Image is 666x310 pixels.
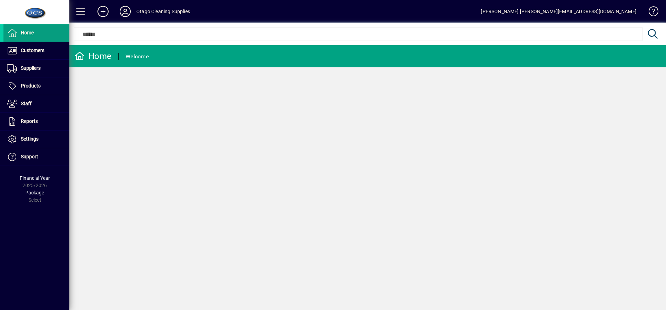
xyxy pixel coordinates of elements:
[21,83,41,89] span: Products
[126,51,149,62] div: Welcome
[136,6,190,17] div: Otago Cleaning Supplies
[21,30,34,35] span: Home
[3,77,69,95] a: Products
[21,154,38,159] span: Support
[20,175,50,181] span: Financial Year
[3,131,69,148] a: Settings
[3,42,69,59] a: Customers
[3,60,69,77] a: Suppliers
[75,51,111,62] div: Home
[3,95,69,112] a: Staff
[21,65,41,71] span: Suppliers
[25,190,44,195] span: Package
[21,136,39,142] span: Settings
[92,5,114,18] button: Add
[3,148,69,166] a: Support
[21,101,32,106] span: Staff
[21,48,44,53] span: Customers
[21,118,38,124] span: Reports
[3,113,69,130] a: Reports
[114,5,136,18] button: Profile
[481,6,637,17] div: [PERSON_NAME] [PERSON_NAME][EMAIL_ADDRESS][DOMAIN_NAME]
[643,1,657,24] a: Knowledge Base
